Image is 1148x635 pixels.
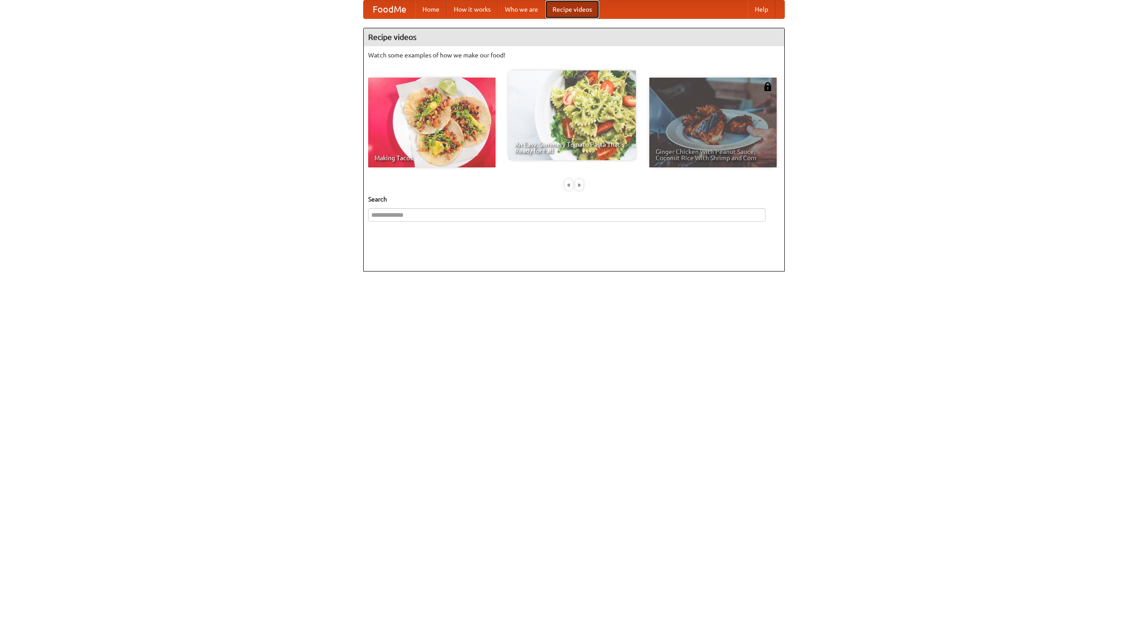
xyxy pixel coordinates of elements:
a: Making Tacos [368,78,496,167]
h4: Recipe videos [364,28,784,46]
span: Making Tacos [374,155,489,161]
p: Watch some examples of how we make our food! [368,51,780,60]
a: Help [748,0,775,18]
a: Recipe videos [545,0,599,18]
span: An Easy, Summery Tomato Pasta That's Ready for Fall [515,141,630,154]
div: » [575,179,583,190]
div: « [565,179,573,190]
a: An Easy, Summery Tomato Pasta That's Ready for Fall [509,70,636,160]
img: 483408.png [763,82,772,91]
h5: Search [368,195,780,204]
a: Who we are [498,0,545,18]
a: How it works [447,0,498,18]
a: FoodMe [364,0,415,18]
a: Home [415,0,447,18]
